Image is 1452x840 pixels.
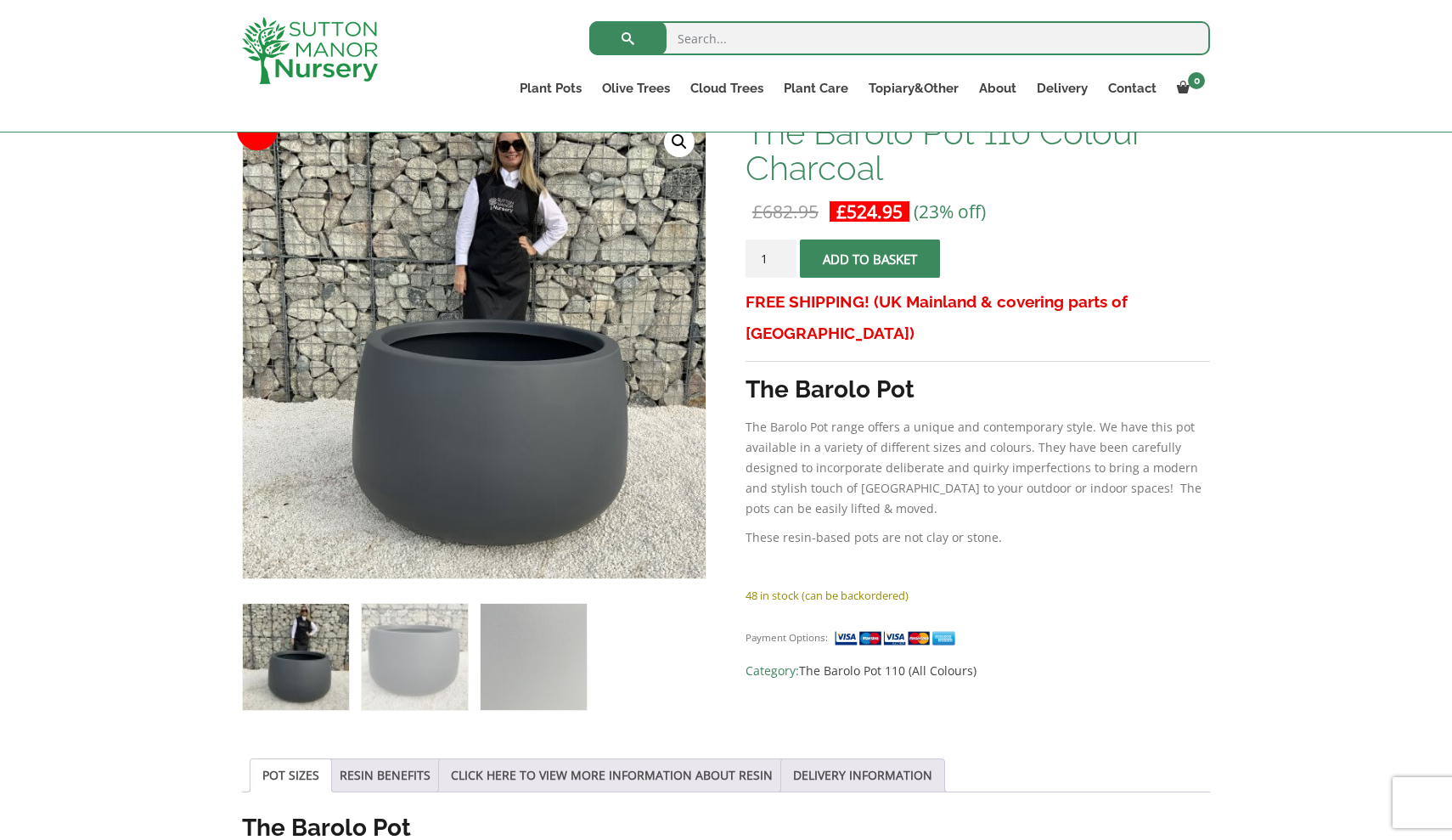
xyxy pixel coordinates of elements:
[746,585,1210,606] p: 48 in stock (can be backordered)
[746,417,1210,519] p: The Barolo Pot range offers a unique and contemporary style. We have this pot available in a vari...
[746,375,915,403] strong: The Barolo Pot
[836,200,847,223] span: £
[1027,76,1098,100] a: Delivery
[799,662,976,679] a: The Barolo Pot 110 (All Colours)
[746,115,1210,186] h1: The Barolo Pot 110 Colour Charcoal
[1098,76,1167,100] a: Contact
[746,661,1210,681] span: Category:
[362,604,468,710] img: The Barolo Pot 110 Colour Charcoal - Image 2
[1167,76,1210,100] a: 0
[793,759,932,792] a: DELIVERY INFORMATION
[836,200,903,223] bdi: 524.95
[589,21,1210,55] input: Search...
[664,127,695,157] a: View full-screen image gallery
[969,76,1027,100] a: About
[1188,72,1205,89] span: 0
[243,604,349,710] img: The Barolo Pot 110 Colour Charcoal
[752,200,763,223] span: £
[592,76,680,100] a: Olive Trees
[451,759,773,792] a: CLICK HERE TO VIEW MORE INFORMATION ABOUT RESIN
[834,629,961,647] img: payment supported
[680,76,774,100] a: Cloud Trees
[858,76,969,100] a: Topiary&Other
[509,76,592,100] a: Plant Pots
[262,759,319,792] a: POT SIZES
[481,604,587,710] img: The Barolo Pot 110 Colour Charcoal - Image 3
[914,200,986,223] span: (23% off)
[746,631,828,644] small: Payment Options:
[774,76,858,100] a: Plant Care
[752,200,819,223] bdi: 682.95
[746,286,1210,349] h3: FREE SHIPPING! (UK Mainland & covering parts of [GEOGRAPHIC_DATA])
[800,240,940,278] button: Add to basket
[746,527,1210,548] p: These resin-based pots are not clay or stone.
[340,759,431,792] a: RESIN BENEFITS
[746,240,796,278] input: Product quantity
[242,17,378,84] img: logo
